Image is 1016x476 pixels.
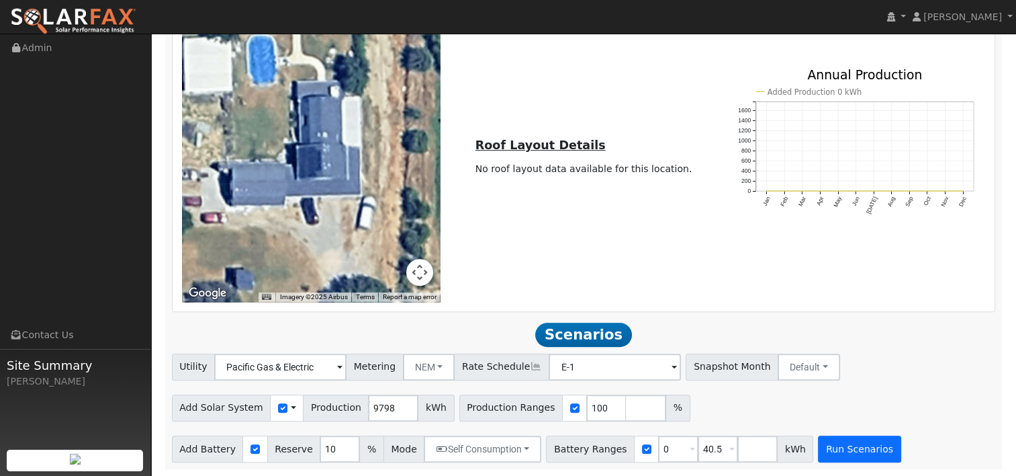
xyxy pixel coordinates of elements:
text: Feb [779,196,789,208]
text: Apr [815,196,825,206]
circle: onclick="" [926,190,928,192]
span: Snapshot Month [686,354,778,381]
circle: onclick="" [837,190,839,192]
span: Metering [346,354,404,381]
text: 200 [741,177,751,184]
circle: onclick="" [909,190,911,192]
span: Reserve [267,436,321,463]
div: [PERSON_NAME] [7,374,144,389]
text: Added Production 0 kWh [767,87,862,96]
span: Utility [172,354,216,381]
text: 1600 [738,107,751,114]
span: Battery Ranges [546,436,635,463]
input: Select a Rate Schedule [549,354,681,381]
circle: onclick="" [766,190,768,192]
span: Production Ranges [459,395,563,422]
span: Add Solar System [172,395,271,422]
text: May [832,195,843,208]
text: 1200 [738,127,751,134]
td: No roof layout data available for this location. [473,160,694,179]
text: 1000 [738,137,751,144]
span: Rate Schedule [454,354,549,381]
text: Aug [886,196,896,208]
text: Nov [939,195,950,208]
img: retrieve [70,454,81,465]
text: Sep [904,196,915,208]
circle: onclick="" [783,190,785,192]
circle: onclick="" [855,190,857,192]
text: Jun [851,196,861,207]
button: NEM [403,354,455,381]
text: Oct [922,195,932,206]
text: [DATE] [865,196,878,215]
span: Scenarios [535,323,631,347]
span: Add Battery [172,436,244,463]
text: Dec [958,195,968,208]
circle: onclick="" [890,190,892,192]
span: Production [303,395,369,422]
img: SolarFax [10,7,136,36]
button: Self Consumption [424,436,541,463]
a: Terms (opens in new tab) [355,293,374,301]
button: Keyboard shortcuts [262,292,271,302]
span: % [665,395,690,422]
text: 0 [747,188,751,194]
button: Default [778,354,840,381]
text: 800 [741,147,751,154]
span: Site Summary [7,356,144,374]
circle: onclick="" [819,190,821,192]
span: % [359,436,383,463]
circle: onclick="" [944,190,946,192]
text: 600 [741,157,751,164]
img: Google [185,284,230,302]
a: Open this area in Google Maps (opens a new window) [185,284,230,302]
text: Jan [761,196,771,207]
span: [PERSON_NAME] [923,11,1002,22]
span: kWh [418,395,454,422]
a: Report a map error [382,293,436,301]
button: Run Scenarios [818,436,900,463]
span: Mode [383,436,424,463]
button: Map camera controls [406,259,433,286]
span: kWh [777,436,813,463]
input: Select a Utility [214,354,347,381]
circle: onclick="" [962,190,964,192]
text: 400 [741,167,751,174]
text: Mar [796,196,806,208]
text: Annual Production [807,67,922,81]
circle: onclick="" [801,190,803,192]
text: 1400 [738,117,751,124]
span: Imagery ©2025 Airbus [279,293,347,301]
u: Roof Layout Details [475,138,606,152]
circle: onclick="" [872,190,874,192]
